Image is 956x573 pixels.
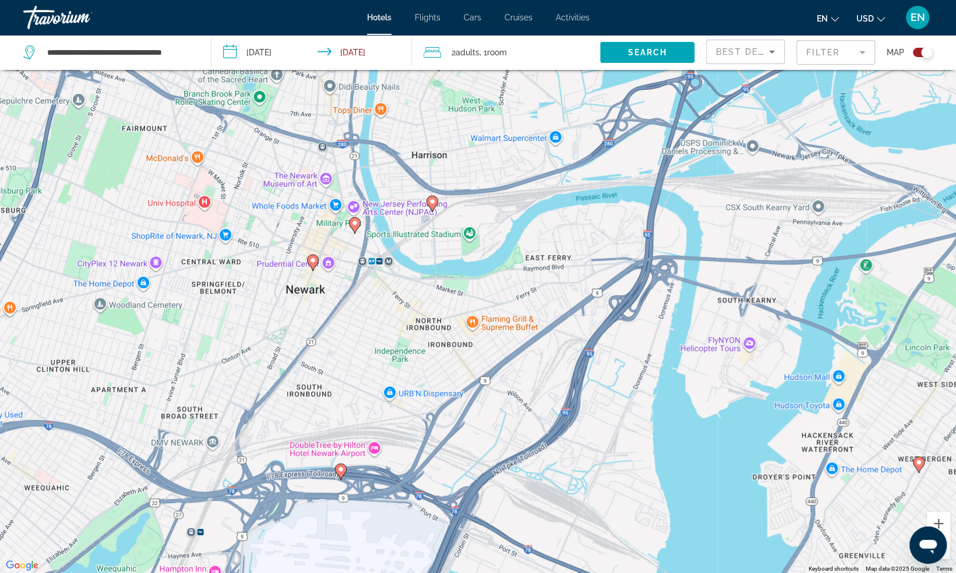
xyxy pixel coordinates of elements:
span: Room [487,48,507,57]
iframe: Button to launch messaging window [909,526,947,564]
a: Hotels [367,13,391,22]
a: Travorium [23,2,140,33]
button: Search [600,42,694,63]
span: 2 [451,44,479,61]
button: Toggle map [904,47,933,58]
span: USD [856,14,874,23]
button: Change currency [856,10,885,27]
a: Cruises [505,13,532,22]
a: Cars [464,13,481,22]
span: EN [911,12,925,23]
span: Search [627,48,667,57]
span: Map [887,44,904,61]
span: en [817,14,828,23]
img: Google [3,558,41,573]
a: Activities [556,13,590,22]
button: Travelers: 2 adults, 0 children [412,35,600,70]
a: Terms (opens in new tab) [936,565,953,572]
span: Best Deals [716,47,777,56]
span: Adults [456,48,479,57]
mat-select: Sort by [716,45,775,59]
button: Check-in date: Dec 6, 2025 Check-out date: Dec 7, 2025 [211,35,411,70]
button: Zoom in [927,512,950,535]
span: Map data ©2025 Google [866,565,929,572]
button: Change language [817,10,839,27]
a: Open this area in Google Maps (opens a new window) [3,558,41,573]
button: Filter [796,40,875,65]
button: User Menu [902,5,933,30]
a: Flights [415,13,440,22]
span: , 1 [479,44,507,61]
button: Keyboard shortcuts [809,565,859,573]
